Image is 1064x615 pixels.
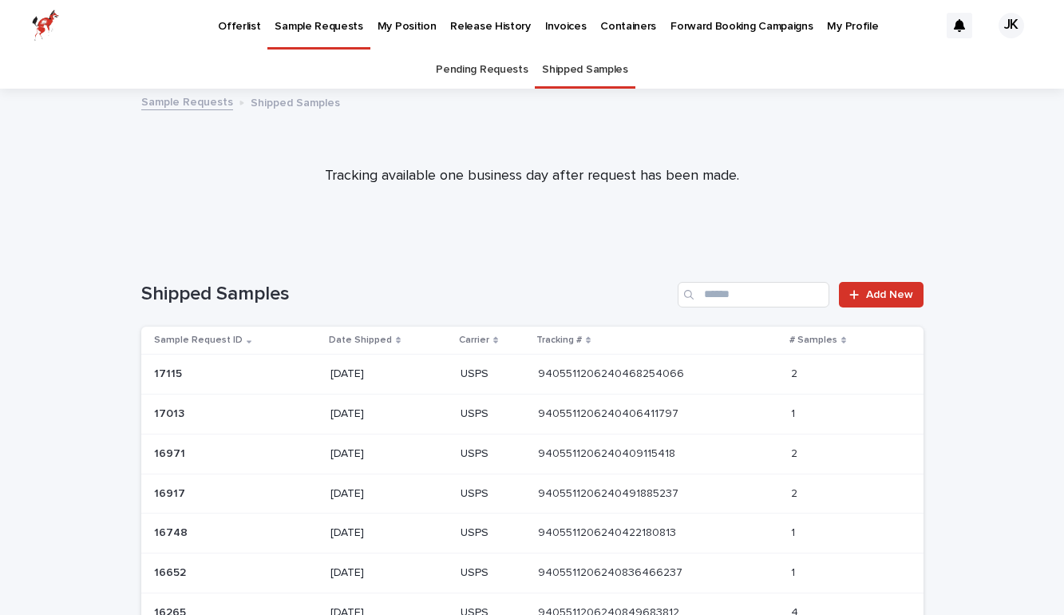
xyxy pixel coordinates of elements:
tr: 1665216652 [DATE]USPS94055112062408364662379405511206240836466237 11 [141,553,924,593]
a: Add New [839,282,923,307]
span: Add New [866,289,913,300]
p: 9405511206240491885237 [538,484,682,501]
tr: 1691716917 [DATE]USPS94055112062404918852379405511206240491885237 22 [141,474,924,514]
p: 17115 [154,364,185,381]
p: [DATE] [330,487,448,501]
p: 1 [791,523,798,540]
p: 2 [791,364,801,381]
p: USPS [461,407,525,421]
p: [DATE] [330,367,448,381]
p: USPS [461,566,525,580]
p: 2 [791,484,801,501]
p: 1 [791,563,798,580]
p: 17013 [154,404,188,421]
p: 2 [791,444,801,461]
p: 16748 [154,523,191,540]
p: [DATE] [330,566,448,580]
p: USPS [461,447,525,461]
p: 1 [791,404,798,421]
p: [DATE] [330,407,448,421]
p: USPS [461,526,525,540]
p: 16971 [154,444,188,461]
tr: 1701317013 [DATE]USPS94055112062404064117979405511206240406411797 11 [141,394,924,434]
p: Carrier [459,331,489,349]
p: 16917 [154,484,188,501]
a: Shipped Samples [542,51,627,89]
p: # Samples [789,331,837,349]
p: 9405511206240836466237 [538,563,686,580]
p: [DATE] [330,526,448,540]
p: 9405511206240409115418 [538,444,678,461]
p: Sample Request ID [154,331,243,349]
h1: Shipped Samples [141,283,672,306]
p: USPS [461,367,525,381]
p: 9405511206240422180813 [538,523,679,540]
tr: 1711517115 [DATE]USPS94055112062404682540669405511206240468254066 22 [141,355,924,395]
p: 9405511206240468254066 [538,364,687,381]
p: 9405511206240406411797 [538,404,682,421]
p: Shipped Samples [251,93,340,110]
p: [DATE] [330,447,448,461]
img: zttTXibQQrCfv9chImQE [32,10,59,42]
p: 16652 [154,563,189,580]
a: Sample Requests [141,92,233,110]
input: Search [678,282,829,307]
p: Tracking available one business day after request has been made. [213,168,852,185]
tr: 1697116971 [DATE]USPS94055112062404091154189405511206240409115418 22 [141,434,924,474]
div: JK [999,13,1024,38]
p: Date Shipped [329,331,392,349]
p: USPS [461,487,525,501]
p: Tracking # [536,331,582,349]
a: Pending Requests [436,51,528,89]
tr: 1674816748 [DATE]USPS94055112062404221808139405511206240422180813 11 [141,514,924,553]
